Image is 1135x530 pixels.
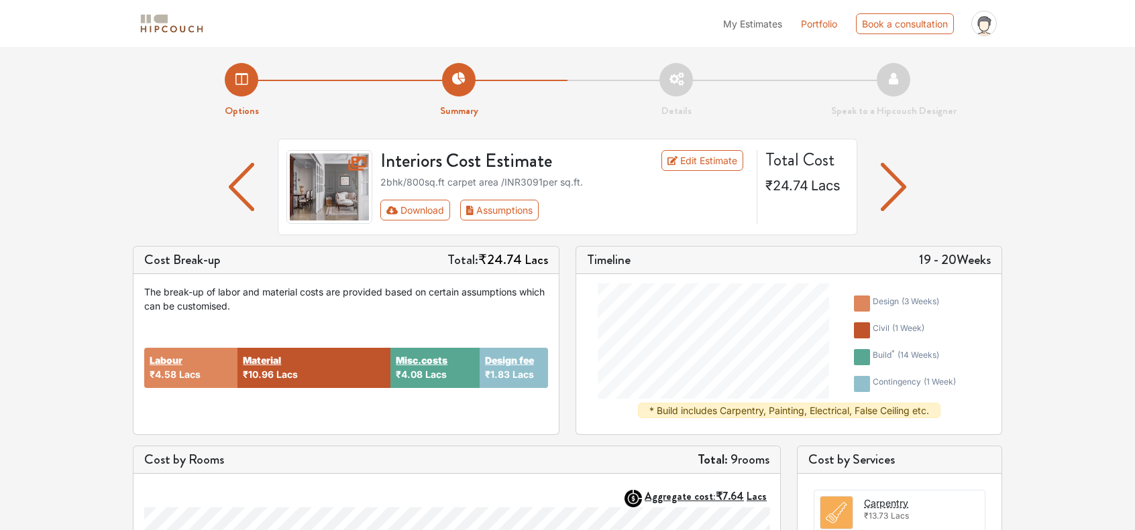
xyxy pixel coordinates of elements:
[661,150,744,171] a: Edit Estimate
[380,200,451,220] button: Download
[765,178,808,194] span: ₹24.74
[831,103,957,118] strong: Speak to a Hipcouch Designer
[225,103,259,118] strong: Options
[891,511,909,521] span: Lacs
[144,285,548,313] div: The break-up of labor and material costs are provided based on certain assumptions which can be c...
[286,150,372,224] img: gallery
[625,490,642,507] img: AggregateIcon
[396,369,423,380] span: ₹4.08
[873,295,939,312] div: design
[638,403,940,418] div: * Build includes Carpentry, Painting, Electrical, False Ceiling etc.
[372,150,629,173] h3: Interiors Cost Estimate
[873,349,939,365] div: build
[924,377,956,387] span: ( 1 week )
[380,200,549,220] div: First group
[150,369,176,380] span: ₹4.58
[380,200,749,220] div: Toolbar with button groups
[919,252,991,268] h5: 19 - 20 Weeks
[645,490,769,503] button: Aggregate cost:₹7.64Lacs
[485,353,534,367] button: Design fee
[873,322,924,338] div: civil
[587,252,631,268] h5: Timeline
[144,452,224,468] h5: Cost by Rooms
[425,369,447,380] span: Lacs
[898,350,939,360] span: ( 14 weeks )
[380,175,749,189] div: 2bhk / 800 sq.ft carpet area /INR 3091 per sq.ft.
[698,450,728,469] strong: Total:
[902,296,939,306] span: ( 3 weeks )
[873,376,956,392] div: contingency
[864,511,888,521] span: ₹13.73
[661,103,692,118] strong: Details
[229,163,255,211] img: arrow left
[485,369,510,380] span: ₹1.83
[396,353,447,367] button: Misc.costs
[525,250,548,269] span: Lacs
[856,13,954,34] div: Book a consultation
[512,369,534,380] span: Lacs
[150,353,182,367] button: Labour
[478,250,522,269] span: ₹24.74
[811,178,841,194] span: Lacs
[723,18,782,29] span: My Estimates
[243,369,274,380] span: ₹10.96
[698,452,769,468] h5: 9 rooms
[460,200,539,220] button: Assumptions
[747,488,767,504] span: Lacs
[808,452,991,468] h5: Cost by Services
[645,488,767,504] strong: Aggregate cost:
[138,9,205,39] span: logo-horizontal.svg
[276,369,298,380] span: Lacs
[864,496,908,510] button: Carpentry
[144,252,221,268] h5: Cost Break-up
[447,252,548,268] h5: Total:
[801,17,837,31] a: Portfolio
[881,163,907,211] img: arrow left
[892,323,924,333] span: ( 1 week )
[765,150,846,171] h4: Total Cost
[820,496,853,529] img: room.svg
[716,488,744,504] span: ₹7.64
[138,12,205,36] img: logo-horizontal.svg
[179,369,201,380] span: Lacs
[440,103,478,118] strong: Summary
[243,353,281,367] button: Material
